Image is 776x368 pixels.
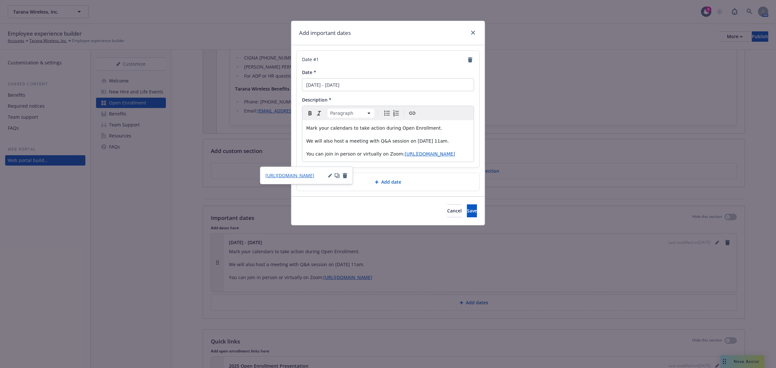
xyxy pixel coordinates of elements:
button: Save [467,204,477,217]
a: close [469,29,477,37]
a: [URL][DOMAIN_NAME] [405,151,455,157]
span: Cancel [447,208,462,214]
input: Add date here [302,78,474,91]
div: Add date [296,173,480,191]
span: We will also host a meeting with Q&A session on [DATE] 11am. [306,138,449,144]
button: Create link [408,109,417,118]
span: Save [467,208,477,214]
span: Date * [302,69,316,75]
a: [URL][DOMAIN_NAME] [265,172,314,179]
a: remove [466,56,474,64]
div: toggle group [383,109,401,118]
button: Block type [328,109,374,118]
span: You can join in person or virtually on Zoom: [306,151,405,157]
button: Bulleted list [383,109,392,118]
h1: Add important dates [299,29,351,37]
div: editable markdown [302,120,474,162]
span: Date # 1 [302,56,319,64]
button: Bold [306,109,315,118]
span: Mark your calendars to take action during Open Enrollment. [306,125,442,131]
span: Add date [381,179,401,185]
button: Numbered list [392,109,401,118]
button: Cancel [447,204,462,217]
span: Description * [302,97,331,103]
button: Italic [315,109,324,118]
